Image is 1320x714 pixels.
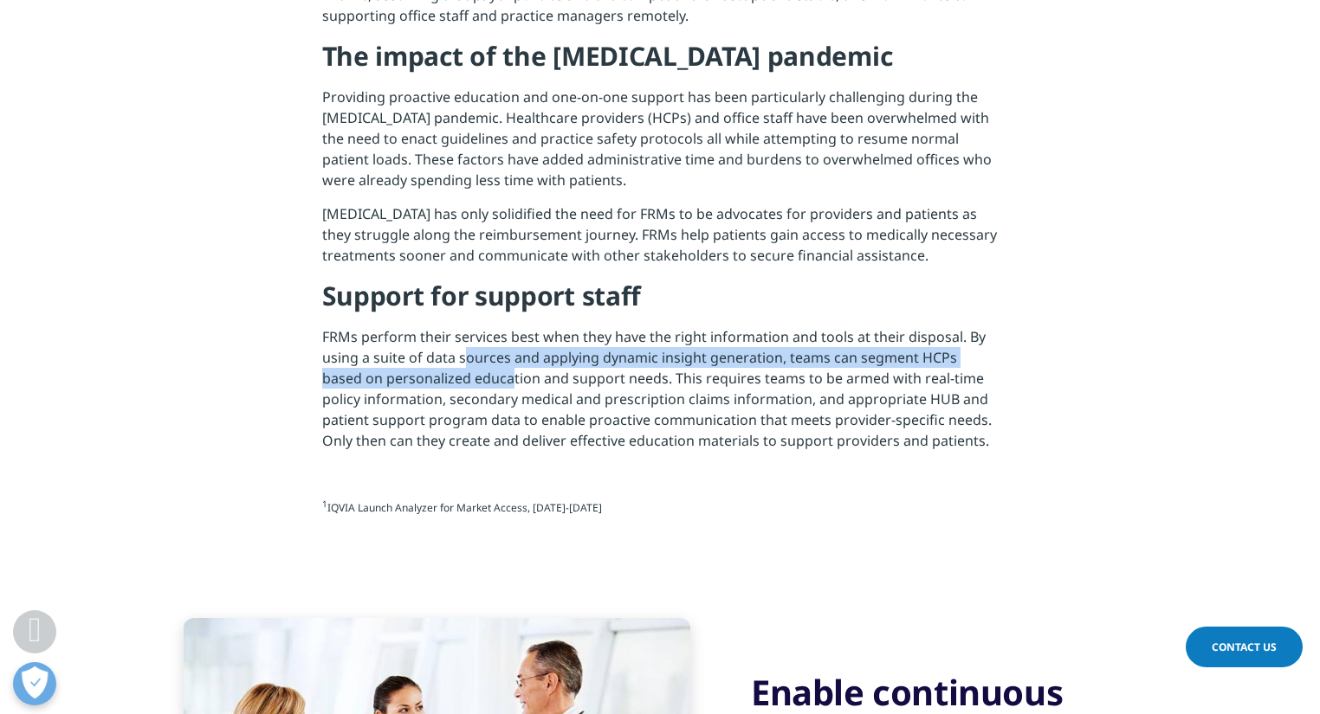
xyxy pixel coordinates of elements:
span: Contact Us [1212,640,1277,654]
p: Providing proactive education and one-on-one support has been particularly challenging during the... [322,87,999,203]
h4: The impact of the [MEDICAL_DATA] pandemic [322,39,999,87]
p: [MEDICAL_DATA] has only solidified the need for FRMs to be advocates for providers and patients a... [322,203,999,279]
p: IQVIA Launch Analyzer for Market Access, [DATE]-[DATE] [322,498,999,531]
sup: 1 [322,498,327,510]
button: Open Preferences [13,662,56,705]
h4: Support for support staff [322,279,999,326]
a: Contact Us [1186,627,1303,667]
p: FRMs perform their services best when they have the right information and tools at their disposal... [322,326,999,464]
